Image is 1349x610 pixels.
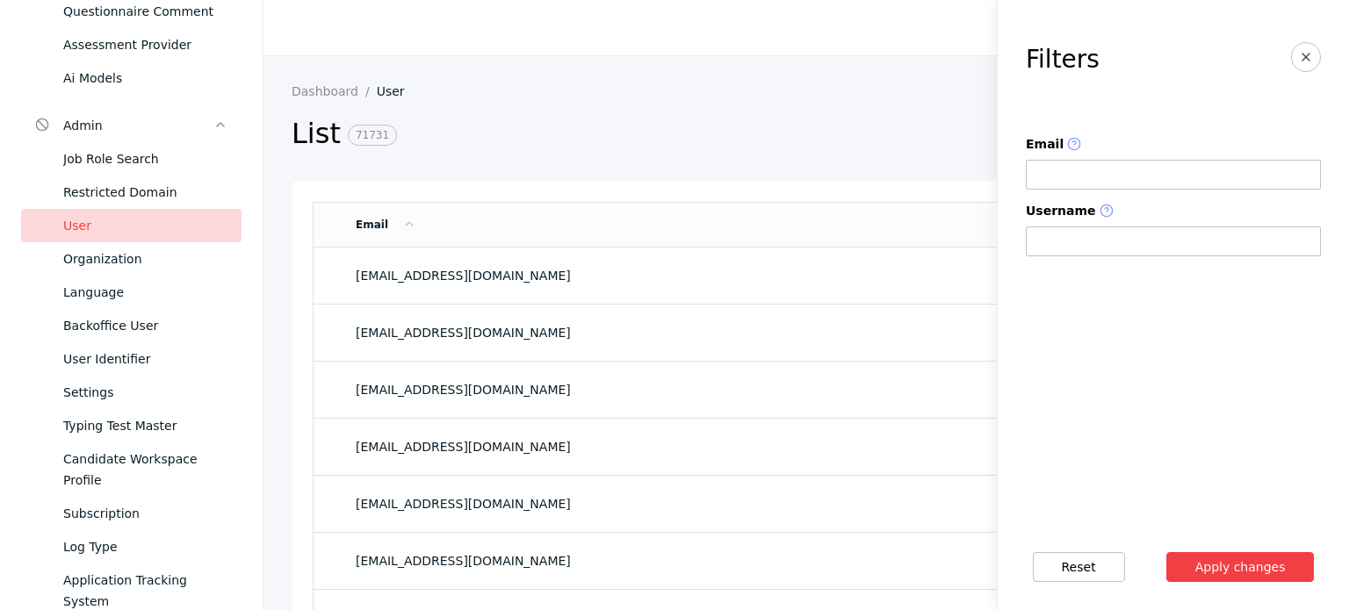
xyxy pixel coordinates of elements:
[63,248,227,269] div: Organization
[21,530,242,563] a: Log Type
[21,442,242,497] a: Candidate Workspace Profile
[21,142,242,176] a: Job Role Search
[63,148,227,169] div: Job Role Search
[63,536,227,557] div: Log Type
[63,282,227,303] div: Language
[1026,46,1100,74] h3: Filters
[63,503,227,524] div: Subscription
[1026,137,1321,153] label: Email
[21,497,242,530] a: Subscription
[356,497,1187,511] section: [EMAIL_ADDRESS][DOMAIN_NAME]
[63,348,227,370] div: User Identifier
[292,84,377,98] a: Dashboard
[356,554,1187,568] section: [EMAIL_ADDRESS][DOMAIN_NAME]
[21,242,242,276] a: Organization
[63,215,227,236] div: User
[356,383,1187,397] section: [EMAIL_ADDRESS][DOMAIN_NAME]
[348,125,397,146] span: 71731
[63,115,213,136] div: Admin
[292,116,1211,153] h2: List
[21,409,242,442] a: Typing Test Master
[63,382,227,403] div: Settings
[63,315,227,336] div: Backoffice User
[21,176,242,209] a: Restricted Domain
[356,269,1187,283] section: [EMAIL_ADDRESS][DOMAIN_NAME]
[21,28,242,61] a: Assessment Provider
[356,219,416,231] a: Email
[63,68,227,89] div: Ai Models
[63,1,227,22] div: Questionnaire Comment
[356,326,1187,340] section: [EMAIL_ADDRESS][DOMAIN_NAME]
[1033,552,1125,582] button: Reset
[63,34,227,55] div: Assessment Provider
[21,342,242,376] a: User Identifier
[377,84,419,98] a: User
[63,415,227,436] div: Typing Test Master
[21,61,242,95] a: Ai Models
[21,276,242,309] a: Language
[63,182,227,203] div: Restricted Domain
[1166,552,1315,582] button: Apply changes
[21,376,242,409] a: Settings
[356,440,1187,454] section: [EMAIL_ADDRESS][DOMAIN_NAME]
[21,209,242,242] a: User
[1026,204,1321,219] label: Username
[63,449,227,491] div: Candidate Workspace Profile
[21,309,242,342] a: Backoffice User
